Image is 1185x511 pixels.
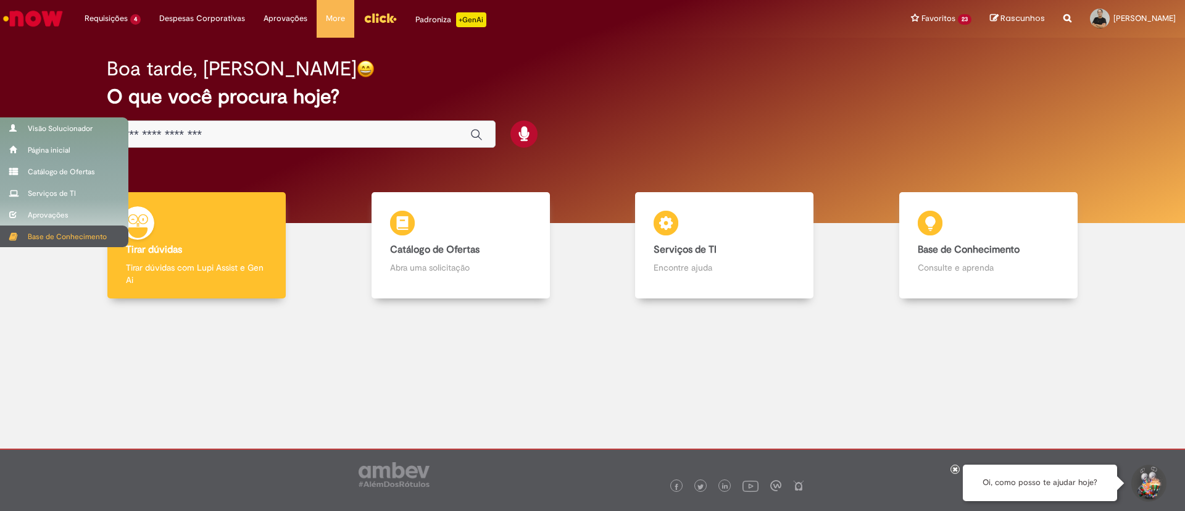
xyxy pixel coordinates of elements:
div: Padroniza [415,12,486,27]
button: Iniciar Conversa de Suporte [1129,465,1166,502]
b: Base de Conhecimento [918,243,1020,256]
img: logo_footer_twitter.png [697,484,704,490]
img: logo_footer_linkedin.png [722,483,728,491]
img: logo_footer_youtube.png [742,478,759,494]
div: Oi, como posso te ajudar hoje? [963,465,1117,501]
b: Serviços de TI [654,243,717,256]
img: logo_footer_workplace.png [770,480,781,491]
p: Abra uma solicitação [390,261,531,274]
h2: Boa tarde, [PERSON_NAME] [107,58,357,80]
a: Base de Conhecimento Consulte e aprenda [857,192,1121,299]
b: Tirar dúvidas [126,243,182,256]
p: Tirar dúvidas com Lupi Assist e Gen Ai [126,261,267,286]
img: logo_footer_naosei.png [793,480,804,491]
a: Catálogo de Ofertas Abra uma solicitação [329,192,593,299]
span: 4 [130,14,141,25]
span: Rascunhos [1000,12,1045,24]
a: Serviços de TI Encontre ajuda [592,192,857,299]
a: Tirar dúvidas Tirar dúvidas com Lupi Assist e Gen Ai [65,192,329,299]
img: ServiceNow [1,6,65,31]
span: Requisições [85,12,128,25]
span: [PERSON_NAME] [1113,13,1176,23]
span: Favoritos [921,12,955,25]
span: 23 [958,14,971,25]
img: logo_footer_facebook.png [673,484,680,490]
img: click_logo_yellow_360x200.png [364,9,397,27]
p: Consulte e aprenda [918,261,1059,274]
b: Catálogo de Ofertas [390,243,480,256]
img: happy-face.png [357,60,375,78]
span: More [326,12,345,25]
span: Despesas Corporativas [159,12,245,25]
h2: O que você procura hoje? [107,86,1079,108]
a: Rascunhos [990,13,1045,25]
p: Encontre ajuda [654,261,795,274]
span: Aprovações [264,12,307,25]
img: logo_footer_ambev_rotulo_gray.png [359,462,430,487]
p: +GenAi [456,12,486,27]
